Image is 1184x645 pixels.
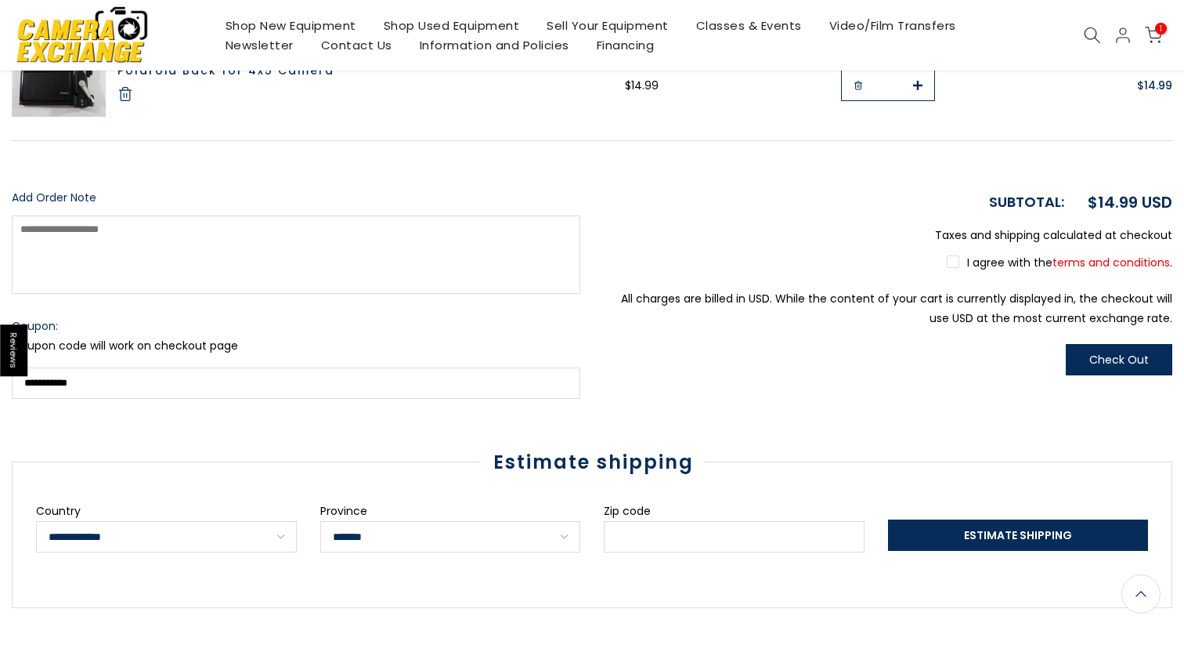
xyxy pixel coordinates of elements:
label: I agree with the . [947,255,1172,270]
button: Check Out [1066,344,1172,375]
a: Polaroid Back for 4x5 Camera [117,63,334,78]
div: $14.99 USD [1088,188,1172,216]
a: Newsletter [211,35,307,55]
a: Information and Policies [406,35,583,55]
span: 1 [1155,23,1167,34]
label: Zip code [604,503,651,519]
p: Coupon code will work on checkout page [12,336,580,356]
strong: Subtotal: [989,192,1064,212]
label: Country [36,503,81,519]
a: Financing [583,35,668,55]
label: Province [320,503,367,519]
p: All charges are billed in USD. While the content of your cart is currently displayed in , the che... [604,289,1172,328]
a: 1 [1145,27,1162,44]
a: Sell Your Equipment [533,16,683,35]
h3: Estimate shipping [479,448,705,477]
span: Estimate Shipping [964,527,1072,543]
span: Add Order Note [12,190,96,205]
a: Contact Us [307,35,406,55]
a: Shop New Equipment [211,16,370,35]
a: Shop Used Equipment [370,16,533,35]
span: $14.99 [1137,76,1172,96]
a: Classes & Events [682,16,815,35]
p: Taxes and shipping calculated at checkout [604,226,1172,245]
label: Coupon: [12,317,580,336]
a: terms and conditions [1052,255,1170,270]
img: Polaroid Back for 4x5 Camera Medium Format Equipment - Medium Format Accessories Polaroid 0613241052 [12,54,106,117]
div: $14.99 [505,76,778,96]
a: Video/Film Transfers [815,16,969,35]
button: Estimate Shipping [888,520,1149,551]
a: Back to the top [1121,574,1161,614]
